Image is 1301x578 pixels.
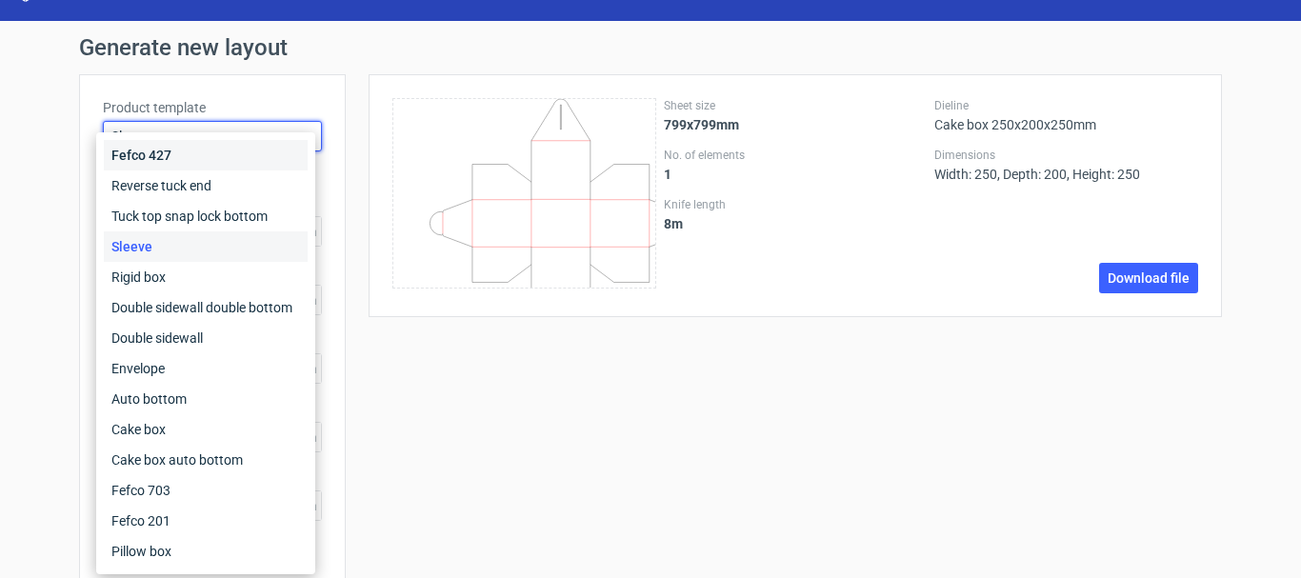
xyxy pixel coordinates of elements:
[508,165,531,183] line: \t
[104,506,308,536] div: Fefco 201
[104,323,308,353] div: Double sidewall
[664,216,683,231] strong: 8 m
[934,148,1198,182] div: Width: 250, Depth: 200, Height: 250
[934,98,1198,132] div: Cake box 250x200x250mm
[104,353,308,384] div: Envelope
[104,140,308,170] div: Fefco 427
[79,36,1222,59] h1: Generate new layout
[569,105,590,141] line: \t
[508,265,531,283] line: \t
[664,148,928,163] label: No. of elements
[934,98,1198,113] label: Dieline
[1099,263,1198,293] a: Download file
[444,200,472,210] line: \t
[104,292,308,323] div: Double sidewall double bottom
[104,475,308,506] div: Fefco 703
[553,99,568,105] path: \t
[443,235,444,237] path: \t
[934,148,1198,163] label: Dimensions
[664,117,739,132] strong: 799x799mm
[531,105,553,141] line: \t
[430,211,441,235] path: \t
[103,98,322,117] label: Product template
[104,384,308,414] div: Auto bottom
[104,231,308,262] div: Sleeve
[104,262,308,292] div: Rigid box
[104,201,308,231] div: Tuck top snap lock bottom
[664,167,671,182] strong: 1
[444,236,472,247] line: \t
[104,445,308,475] div: Cake box auto bottom
[664,98,928,113] label: Sheet size
[104,414,308,445] div: Cake box
[590,165,614,183] line: \t
[590,265,614,283] line: \t
[443,210,444,212] path: \t
[111,127,299,146] span: Sleeve
[104,536,308,567] div: Pillow box
[104,170,308,201] div: Reverse tuck end
[442,211,443,212] line: \t
[442,234,443,235] line: \t
[664,197,928,212] label: Knife length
